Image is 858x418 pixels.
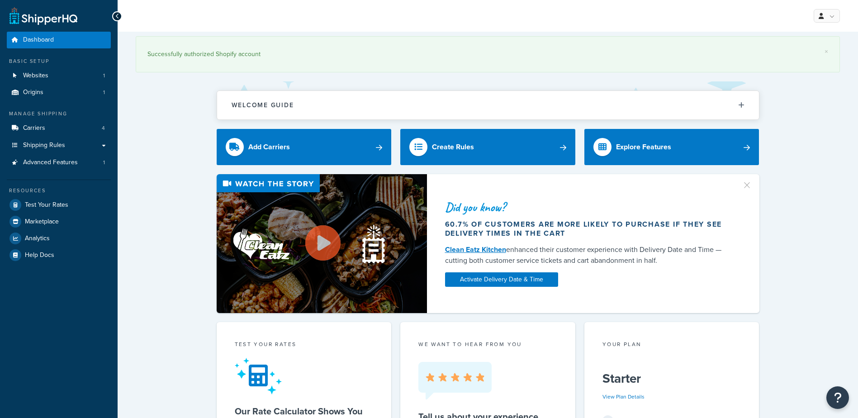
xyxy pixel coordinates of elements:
[23,72,48,80] span: Websites
[7,120,111,137] li: Carriers
[602,340,741,351] div: Your Plan
[25,235,50,242] span: Analytics
[7,67,111,84] a: Websites1
[25,252,54,259] span: Help Docs
[7,84,111,101] li: Origins
[400,129,575,165] a: Create Rules
[7,67,111,84] li: Websites
[616,141,671,153] div: Explore Features
[147,48,828,61] div: Successfully authorized Shopify account
[7,197,111,213] a: Test Your Rates
[7,230,111,247] a: Analytics
[445,201,731,214] div: Did you know?
[825,48,828,55] a: ×
[432,141,474,153] div: Create Rules
[7,187,111,195] div: Resources
[102,124,105,132] span: 4
[7,57,111,65] div: Basic Setup
[826,386,849,409] button: Open Resource Center
[103,159,105,166] span: 1
[7,154,111,171] a: Advanced Features1
[23,142,65,149] span: Shipping Rules
[7,110,111,118] div: Manage Shipping
[23,159,78,166] span: Advanced Features
[7,154,111,171] li: Advanced Features
[602,371,741,386] h5: Starter
[232,102,294,109] h2: Welcome Guide
[584,129,759,165] a: Explore Features
[445,244,506,255] a: Clean Eatz Kitchen
[445,220,731,238] div: 60.7% of customers are more likely to purchase if they see delivery times in the cart
[217,174,427,313] img: Video thumbnail
[7,137,111,154] a: Shipping Rules
[7,214,111,230] a: Marketplace
[23,89,43,96] span: Origins
[7,247,111,263] a: Help Docs
[217,129,392,165] a: Add Carriers
[602,393,645,401] a: View Plan Details
[103,89,105,96] span: 1
[248,141,290,153] div: Add Carriers
[217,91,759,119] button: Welcome Guide
[235,340,374,351] div: Test your rates
[418,340,557,348] p: we want to hear from you
[7,84,111,101] a: Origins1
[445,272,558,287] a: Activate Delivery Date & Time
[103,72,105,80] span: 1
[25,218,59,226] span: Marketplace
[23,36,54,44] span: Dashboard
[445,244,731,266] div: enhanced their customer experience with Delivery Date and Time — cutting both customer service ti...
[7,32,111,48] a: Dashboard
[25,201,68,209] span: Test Your Rates
[7,120,111,137] a: Carriers4
[23,124,45,132] span: Carriers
